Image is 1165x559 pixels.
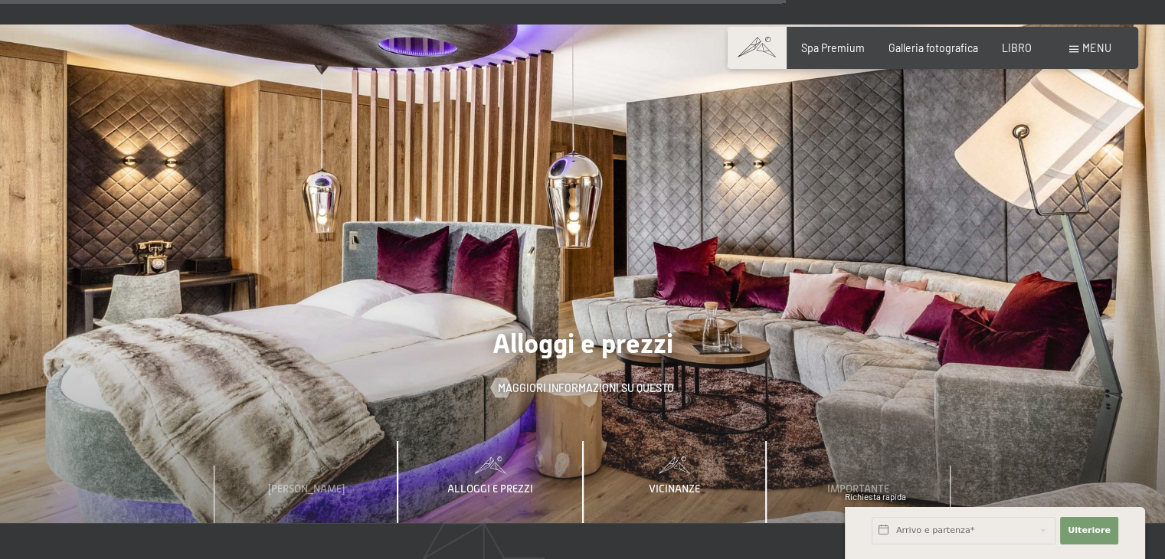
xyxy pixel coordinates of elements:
[1082,41,1111,54] font: menu
[1060,517,1118,544] button: Ulteriore
[801,41,865,54] a: Spa Premium
[649,482,700,495] font: Vicinanze
[447,482,533,495] font: Alloggi e prezzi
[268,482,345,495] font: [PERSON_NAME]
[493,328,673,359] font: Alloggi e prezzi
[827,482,889,495] font: Importante
[1068,525,1111,535] font: Ulteriore
[845,492,906,502] font: Richiesta rapida
[888,41,978,54] a: Galleria fotografica
[498,381,674,394] font: Maggiori informazioni su questo
[1002,41,1032,54] a: LIBRO
[491,381,674,396] a: Maggiori informazioni su questo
